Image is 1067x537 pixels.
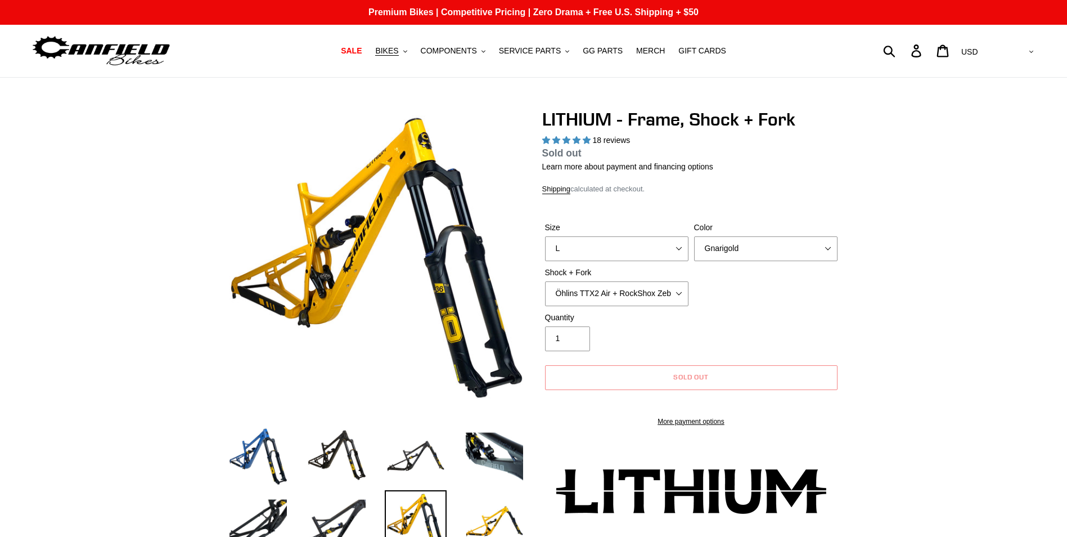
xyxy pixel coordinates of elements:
div: calculated at checkout. [542,184,840,195]
a: Learn more about payment and financing options [542,162,713,171]
a: More payment options [545,417,838,427]
a: SALE [335,43,367,59]
button: BIKES [370,43,412,59]
span: COMPONENTS [421,46,477,56]
span: SERVICE PARTS [499,46,561,56]
label: Quantity [545,312,688,324]
span: SALE [341,46,362,56]
img: Lithium-Logo_480x480.png [556,469,826,514]
button: Sold out [545,365,838,390]
a: GIFT CARDS [673,43,732,59]
a: MERCH [631,43,670,59]
span: BIKES [375,46,398,56]
span: GIFT CARDS [678,46,726,56]
button: SERVICE PARTS [493,43,575,59]
input: Search [889,38,918,63]
button: COMPONENTS [415,43,491,59]
img: Load image into Gallery viewer, LITHIUM - Frame, Shock + Fork [463,425,525,487]
img: Load image into Gallery viewer, LITHIUM - Frame, Shock + Fork [306,425,368,487]
span: MERCH [636,46,665,56]
label: Size [545,222,688,234]
h1: LITHIUM - Frame, Shock + Fork [542,109,840,130]
label: Color [694,222,838,234]
span: 5.00 stars [542,136,593,145]
span: Sold out [673,373,709,381]
img: Load image into Gallery viewer, LITHIUM - Frame, Shock + Fork [227,425,289,487]
label: Shock + Fork [545,267,688,279]
span: 18 reviews [592,136,630,145]
a: Shipping [542,185,571,194]
img: Load image into Gallery viewer, LITHIUM - Frame, Shock + Fork [385,425,447,487]
span: Sold out [542,147,582,159]
span: GG PARTS [583,46,623,56]
img: Canfield Bikes [31,33,172,69]
a: GG PARTS [577,43,628,59]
